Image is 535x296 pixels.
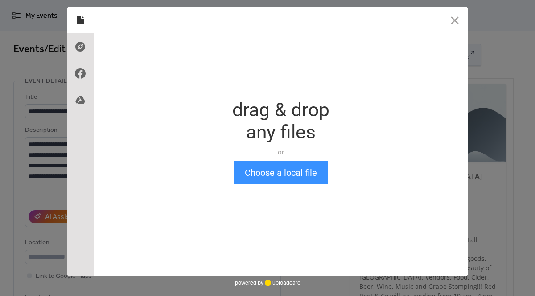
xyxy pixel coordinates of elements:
[232,148,329,157] div: or
[232,99,329,143] div: drag & drop any files
[67,60,94,87] div: Facebook
[234,161,328,184] button: Choose a local file
[67,33,94,60] div: Direct Link
[235,276,300,289] div: powered by
[67,87,94,114] div: Google Drive
[441,7,468,33] button: Close
[263,280,300,286] a: uploadcare
[67,7,94,33] div: Local Files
